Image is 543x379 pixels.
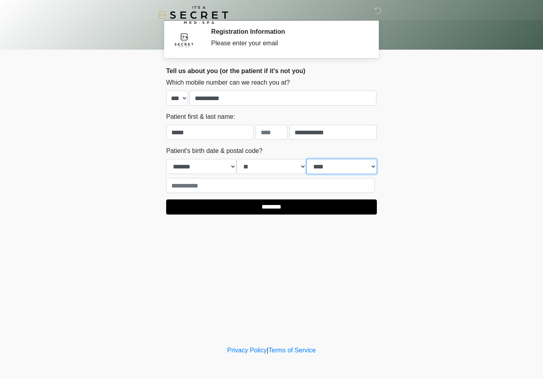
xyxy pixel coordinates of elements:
label: Patient first & last name: [166,112,235,122]
h2: Registration Information [211,28,365,35]
label: Patient's birth date & postal code? [166,146,262,156]
label: Which mobile number can we reach you at? [166,78,290,87]
div: Please enter your email [211,39,365,48]
a: Privacy Policy [227,347,267,354]
img: It's A Secret Med Spa Logo [158,6,228,24]
img: Agent Avatar [172,28,196,52]
h2: Tell us about you (or the patient if it's not you) [166,67,377,75]
a: Terms of Service [268,347,316,354]
a: | [267,347,268,354]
